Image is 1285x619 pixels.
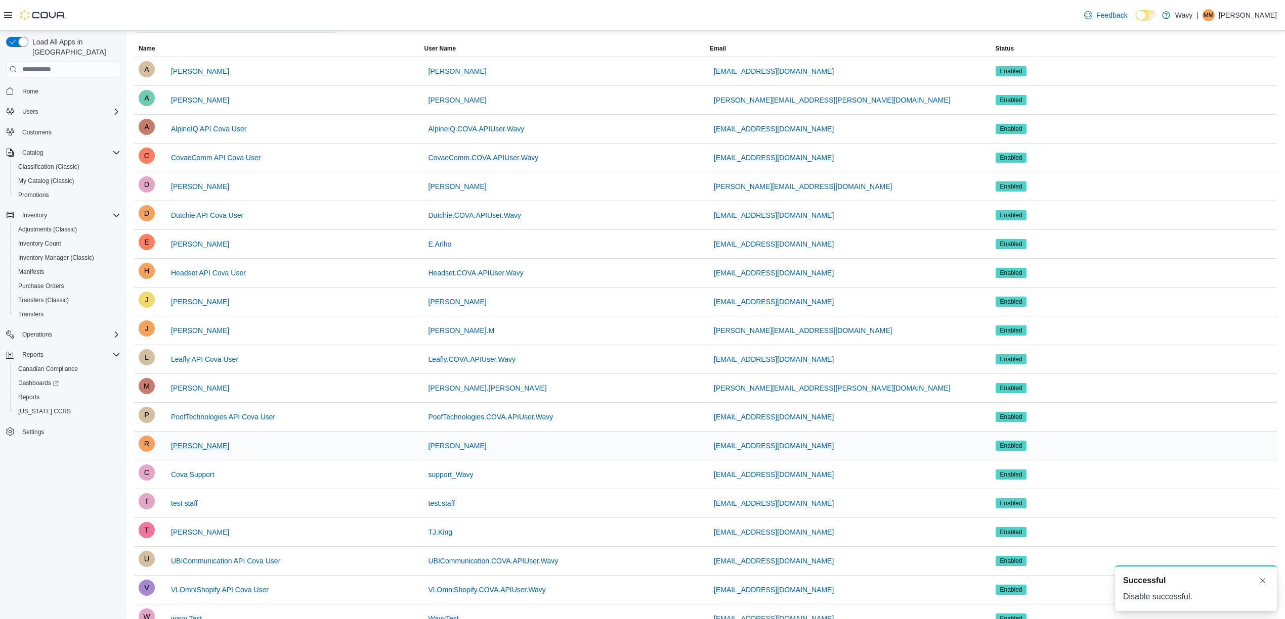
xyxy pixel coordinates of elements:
[171,181,229,192] span: [PERSON_NAME]
[710,551,838,571] button: [EMAIL_ADDRESS][DOMAIN_NAME]
[14,405,120,417] span: Washington CCRS
[14,266,120,278] span: Manifests
[14,294,73,306] a: Transfers (Classic)
[424,464,478,485] button: support_Wavy
[714,268,834,278] span: [EMAIL_ADDRESS][DOMAIN_NAME]
[10,404,124,418] button: [US_STATE] CCRS
[996,498,1027,508] span: Enabled
[714,469,834,480] span: [EMAIL_ADDRESS][DOMAIN_NAME]
[144,464,149,481] span: C
[996,95,1027,105] span: Enabled
[429,239,452,249] span: E.Ariho
[171,210,243,220] span: Dutchie API Cova User
[145,522,149,538] span: T
[1000,96,1022,105] span: Enabled
[424,436,491,456] button: [PERSON_NAME]
[429,498,455,508] span: test.staff
[1123,575,1166,587] span: Successful
[710,349,838,369] button: [EMAIL_ADDRESS][DOMAIN_NAME]
[424,320,499,341] button: [PERSON_NAME].M
[429,268,524,278] span: Headset.COVA.APIUser.Wavy
[14,391,44,403] a: Reports
[424,176,491,197] button: [PERSON_NAME]
[14,266,48,278] a: Manifests
[167,551,284,571] button: UBICommunication API Cova User
[139,349,155,365] div: Leafly
[139,378,155,394] div: Michael
[14,175,78,187] a: My Catalog (Classic)
[171,354,238,364] span: Leafly API Cova User
[424,90,491,110] button: [PERSON_NAME]
[429,585,546,595] span: VLOmniShopify.COVA.APIUser.Wavy
[18,240,61,248] span: Inventory Count
[167,378,233,398] button: [PERSON_NAME]
[710,320,896,341] button: [PERSON_NAME][EMAIL_ADDRESS][DOMAIN_NAME]
[2,125,124,139] button: Customers
[139,320,155,337] div: Jeffrey
[14,405,75,417] a: [US_STATE] CCRS
[14,223,120,235] span: Adjustments (Classic)
[1000,470,1022,479] span: Enabled
[167,119,250,139] button: AlpineIQ API Cova User
[14,280,120,292] span: Purchase Orders
[10,236,124,251] button: Inventory Count
[1000,211,1022,220] span: Enabled
[22,128,52,136] span: Customers
[10,390,124,404] button: Reports
[28,37,120,57] span: Load All Apps in [GEOGRAPHIC_DATA]
[2,208,124,222] button: Inventory
[424,263,528,283] button: Headset.COVA.APIUser.Wavy
[1000,528,1022,537] span: Enabled
[1000,499,1022,508] span: Enabled
[714,383,951,393] span: [PERSON_NAME][EMAIL_ADDRESS][PERSON_NAME][DOMAIN_NAME]
[139,176,155,193] div: Dean
[1136,10,1157,21] input: Dark Mode
[710,205,838,225] button: [EMAIL_ADDRESS][DOMAIN_NAME]
[424,551,563,571] button: UBICommunication.COVA.APIUser.Wavy
[167,407,279,427] button: PoofTechnologies API Cova User
[2,83,124,98] button: Home
[145,349,149,365] span: L
[139,464,155,481] div: Cova
[144,90,149,106] span: A
[14,161,120,173] span: Classification (Classic)
[171,268,246,278] span: Headset API Cova User
[424,349,520,369] button: Leafly.COVA.APIUser.Wavy
[1257,575,1269,587] button: Dismiss toast
[18,328,56,341] button: Operations
[714,297,834,307] span: [EMAIL_ADDRESS][DOMAIN_NAME]
[714,354,834,364] span: [EMAIL_ADDRESS][DOMAIN_NAME]
[18,84,120,97] span: Home
[710,292,838,312] button: [EMAIL_ADDRESS][DOMAIN_NAME]
[1000,326,1022,335] span: Enabled
[710,234,838,254] button: [EMAIL_ADDRESS][DOMAIN_NAME]
[18,349,120,361] span: Reports
[1000,182,1022,191] span: Enabled
[714,239,834,249] span: [EMAIL_ADDRESS][DOMAIN_NAME]
[1000,268,1022,277] span: Enabled
[18,126,56,138] a: Customers
[714,181,892,192] span: [PERSON_NAME][EMAIL_ADDRESS][DOMAIN_NAME]
[10,188,124,202] button: Promotions
[424,205,526,225] button: Dutchie.COVA.APIUser.Wavy
[18,296,69,304] span: Transfers (Classic)
[171,469,215,480] span: Cova Support
[429,412,553,422] span: PoofTechnologies.COVA.APIUser.Wavy
[424,119,529,139] button: AlpineIQ.COVA.APIUser.Wavy
[18,328,120,341] span: Operations
[996,181,1027,192] span: Enabled
[424,522,456,542] button: TJ.King
[996,239,1027,249] span: Enabled
[139,263,155,279] div: Headset
[1000,297,1022,306] span: Enabled
[171,412,275,422] span: PoofTechnologies API Cova User
[144,407,149,423] span: P
[139,119,155,135] div: AlpineIQ
[996,124,1027,134] span: Enabled
[1080,5,1131,25] a: Feedback
[429,95,487,105] span: [PERSON_NAME]
[18,147,47,159] button: Catalog
[1219,9,1277,21] p: [PERSON_NAME]
[14,189,53,201] a: Promotions
[429,354,516,364] span: Leafly.COVA.APIUser.Wavy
